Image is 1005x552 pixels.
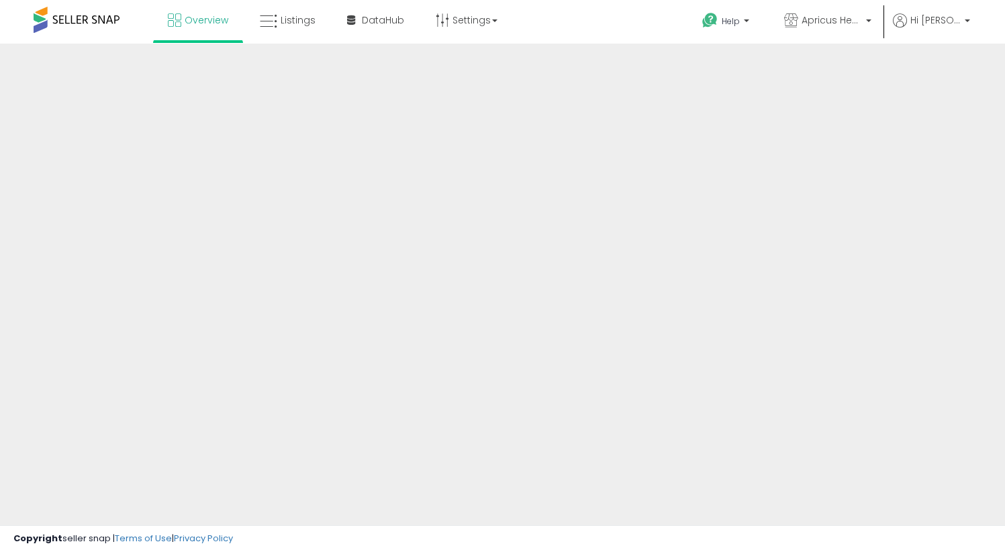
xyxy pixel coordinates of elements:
span: DataHub [362,13,404,27]
span: Apricus Health [802,13,862,27]
span: Help [722,15,740,27]
a: Help [691,2,763,44]
strong: Copyright [13,532,62,545]
i: Get Help [702,12,718,29]
span: Hi [PERSON_NAME] [910,13,961,27]
a: Terms of Use [115,532,172,545]
a: Privacy Policy [174,532,233,545]
a: Hi [PERSON_NAME] [893,13,970,44]
span: Overview [185,13,228,27]
span: Listings [281,13,316,27]
div: seller snap | | [13,533,233,545]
